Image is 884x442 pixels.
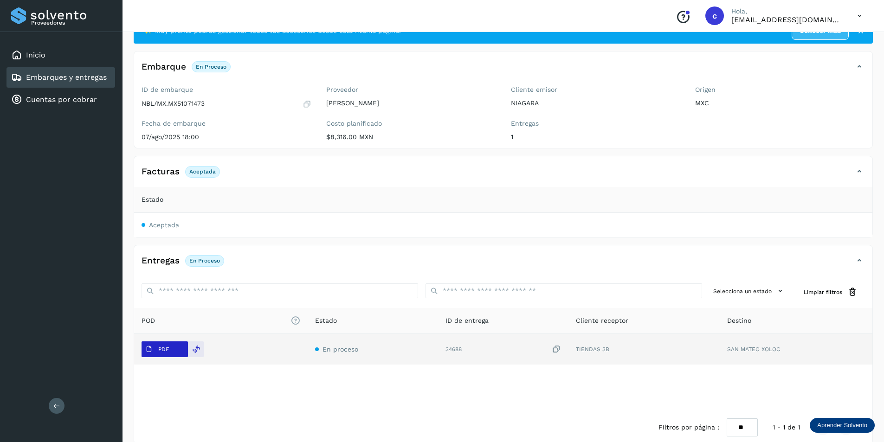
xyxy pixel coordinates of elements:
[142,195,163,205] span: Estado
[189,257,220,264] p: En proceso
[142,100,205,108] p: NBL/MX.MX51071473
[31,19,111,26] p: Proveedores
[511,99,681,107] p: NIAGARA
[695,86,865,94] label: Origen
[142,86,311,94] label: ID de embarque
[568,334,720,365] td: TIENDAS 3B
[6,67,115,88] div: Embarques y entregas
[315,316,337,326] span: Estado
[810,418,875,433] div: Aprender Solvento
[158,346,169,352] p: PDF
[511,86,681,94] label: Cliente emisor
[727,316,751,326] span: Destino
[817,422,867,429] p: Aprender Solvento
[142,256,180,266] h4: Entregas
[142,341,188,357] button: PDF
[189,168,216,175] p: Aceptada
[576,316,628,326] span: Cliente receptor
[188,341,204,357] div: Reemplazar POD
[26,51,45,59] a: Inicio
[142,316,300,326] span: POD
[6,90,115,110] div: Cuentas por cobrar
[149,221,179,229] span: Aceptada
[134,164,872,187] div: FacturasAceptada
[326,99,496,107] p: [PERSON_NAME]
[26,95,97,104] a: Cuentas por cobrar
[326,120,496,128] label: Costo planificado
[142,62,186,72] h4: Embarque
[6,45,115,65] div: Inicio
[134,253,872,276] div: EntregasEn proceso
[804,288,842,296] span: Limpiar filtros
[134,59,872,82] div: EmbarqueEn proceso
[142,120,311,128] label: Fecha de embarque
[511,133,681,141] p: 1
[142,133,311,141] p: 07/ago/2025 18:00
[773,423,800,432] span: 1 - 1 de 1
[445,316,489,326] span: ID de entrega
[445,345,561,354] div: 34688
[511,120,681,128] label: Entregas
[196,64,226,70] p: En proceso
[710,283,789,299] button: Selecciona un estado
[695,99,865,107] p: MXC
[142,167,180,177] h4: Facturas
[326,86,496,94] label: Proveedor
[796,283,865,301] button: Limpiar filtros
[26,73,107,82] a: Embarques y entregas
[731,15,843,24] p: carlosvazqueztgc@gmail.com
[658,423,719,432] span: Filtros por página :
[326,133,496,141] p: $8,316.00 MXN
[323,346,358,353] span: En proceso
[731,7,843,15] p: Hola,
[720,334,872,365] td: SAN MATEO XOLOC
